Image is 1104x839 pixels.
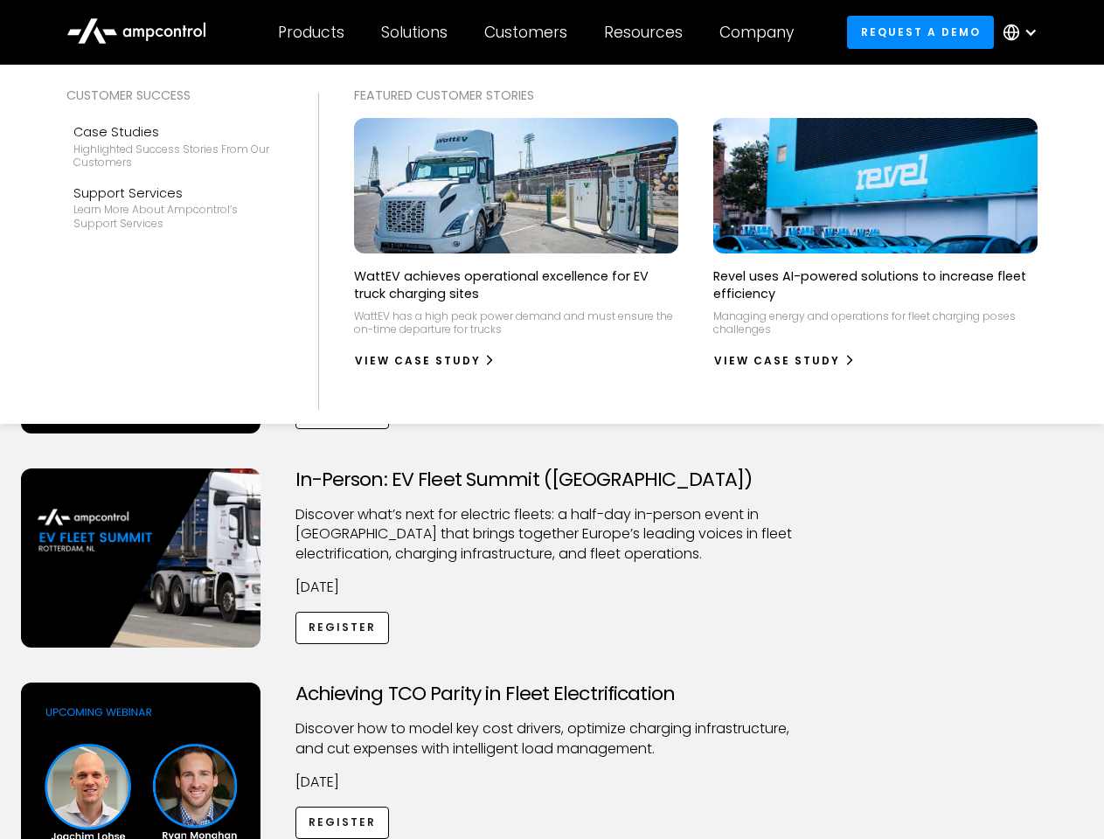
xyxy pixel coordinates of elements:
[355,353,481,369] div: View Case Study
[73,142,276,170] div: Highlighted success stories From Our Customers
[713,309,1038,336] p: Managing energy and operations for fleet charging poses challenges
[295,578,809,597] p: [DATE]
[484,23,567,42] div: Customers
[66,177,283,238] a: Support ServicesLearn more about Ampcontrol’s support services
[66,86,283,105] div: Customer success
[278,23,344,42] div: Products
[719,23,794,42] div: Company
[295,612,390,644] a: Register
[295,683,809,705] h3: Achieving TCO Parity in Fleet Electrification
[713,347,856,375] a: View Case Study
[604,23,683,42] div: Resources
[66,115,283,177] a: Case StudiesHighlighted success stories From Our Customers
[295,505,809,564] p: ​Discover what’s next for electric fleets: a half-day in-person event in [GEOGRAPHIC_DATA] that b...
[847,16,994,48] a: Request a demo
[381,23,448,42] div: Solutions
[295,719,809,759] p: Discover how to model key cost drivers, optimize charging infrastructure, and cut expenses with i...
[295,468,809,491] h3: In-Person: EV Fleet Summit ([GEOGRAPHIC_DATA])
[295,807,390,839] a: Register
[354,309,678,336] p: WattEV has a high peak power demand and must ensure the on-time departure for trucks
[73,203,276,230] div: Learn more about Ampcontrol’s support services
[73,184,276,203] div: Support Services
[73,122,276,142] div: Case Studies
[354,267,678,302] p: WattEV achieves operational excellence for EV truck charging sites
[354,347,496,375] a: View Case Study
[713,267,1038,302] p: Revel uses AI-powered solutions to increase fleet efficiency
[295,773,809,792] p: [DATE]
[354,86,1038,105] div: Featured Customer Stories
[714,353,840,369] div: View Case Study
